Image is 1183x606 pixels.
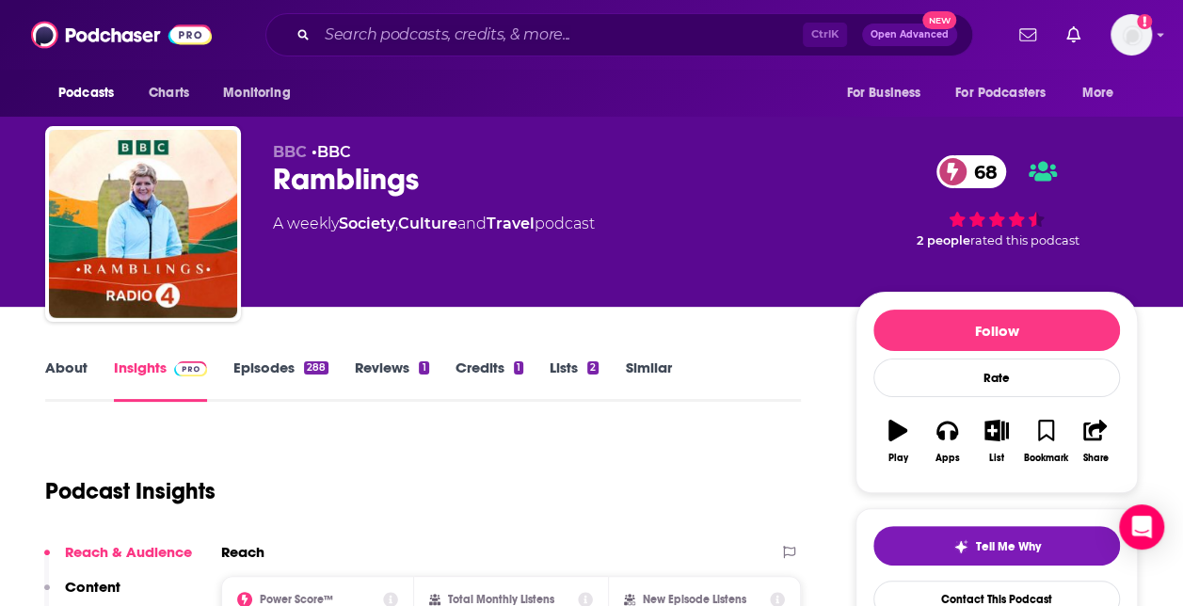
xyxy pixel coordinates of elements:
[174,361,207,376] img: Podchaser Pro
[114,359,207,402] a: InsightsPodchaser Pro
[260,593,333,606] h2: Power Score™
[922,11,956,29] span: New
[136,75,200,111] a: Charts
[989,453,1004,464] div: List
[873,310,1120,351] button: Follow
[49,130,237,318] img: Ramblings
[317,20,803,50] input: Search podcasts, credits, & more...
[233,359,328,402] a: Episodes288
[448,593,554,606] h2: Total Monthly Listens
[873,407,922,475] button: Play
[45,359,88,402] a: About
[1111,14,1152,56] img: User Profile
[45,477,216,505] h1: Podcast Insights
[1082,80,1114,106] span: More
[862,24,957,46] button: Open AdvancedNew
[972,407,1021,475] button: List
[1071,407,1120,475] button: Share
[1021,407,1070,475] button: Bookmark
[273,213,595,235] div: A weekly podcast
[44,543,192,578] button: Reach & Audience
[457,215,487,232] span: and
[304,361,328,375] div: 288
[955,80,1046,106] span: For Podcasters
[873,526,1120,566] button: tell me why sparkleTell Me Why
[935,453,960,464] div: Apps
[210,75,314,111] button: open menu
[833,75,944,111] button: open menu
[917,233,970,247] span: 2 people
[873,359,1120,397] div: Rate
[65,578,120,596] p: Content
[922,407,971,475] button: Apps
[943,75,1073,111] button: open menu
[1024,453,1068,464] div: Bookmark
[149,80,189,106] span: Charts
[1069,75,1138,111] button: open menu
[1082,453,1108,464] div: Share
[550,359,599,402] a: Lists2
[1012,19,1044,51] a: Show notifications dropdown
[1119,504,1164,550] div: Open Intercom Messenger
[1111,14,1152,56] button: Show profile menu
[58,80,114,106] span: Podcasts
[1059,19,1088,51] a: Show notifications dropdown
[31,17,212,53] img: Podchaser - Follow, Share and Rate Podcasts
[398,215,457,232] a: Culture
[514,361,523,375] div: 1
[871,30,949,40] span: Open Advanced
[1111,14,1152,56] span: Logged in as headlandconsultancy
[953,539,968,554] img: tell me why sparkle
[419,361,428,375] div: 1
[888,453,908,464] div: Play
[456,359,523,402] a: Credits1
[45,75,138,111] button: open menu
[976,539,1041,554] span: Tell Me Why
[970,233,1079,247] span: rated this podcast
[65,543,192,561] p: Reach & Audience
[265,13,973,56] div: Search podcasts, credits, & more...
[223,80,290,106] span: Monitoring
[846,80,920,106] span: For Business
[643,593,746,606] h2: New Episode Listens
[855,143,1138,260] div: 68 2 peoplerated this podcast
[1137,14,1152,29] svg: Add a profile image
[312,143,351,161] span: •
[955,155,1007,188] span: 68
[355,359,428,402] a: Reviews1
[317,143,351,161] a: BBC
[625,359,671,402] a: Similar
[803,23,847,47] span: Ctrl K
[587,361,599,375] div: 2
[487,215,535,232] a: Travel
[273,143,307,161] span: BBC
[936,155,1007,188] a: 68
[339,215,395,232] a: Society
[395,215,398,232] span: ,
[221,543,264,561] h2: Reach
